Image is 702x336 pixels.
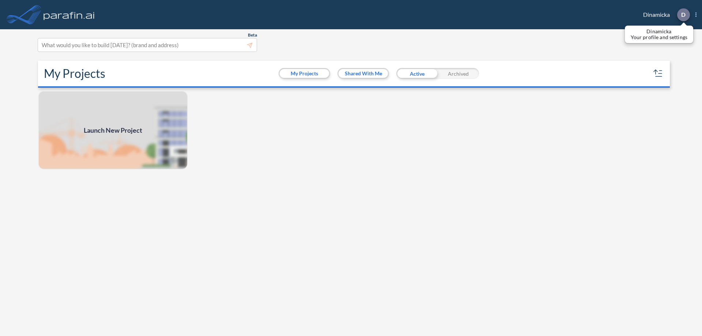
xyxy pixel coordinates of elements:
[632,8,697,21] div: Dinamicka
[631,29,687,34] p: Dinamicka
[248,32,257,38] span: Beta
[38,91,188,170] a: Launch New Project
[652,68,664,79] button: sort
[42,7,96,22] img: logo
[396,68,438,79] div: Active
[631,34,687,40] p: Your profile and settings
[84,125,142,135] span: Launch New Project
[280,69,329,78] button: My Projects
[38,91,188,170] img: add
[339,69,388,78] button: Shared With Me
[44,67,105,80] h2: My Projects
[681,11,686,18] p: D
[438,68,479,79] div: Archived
